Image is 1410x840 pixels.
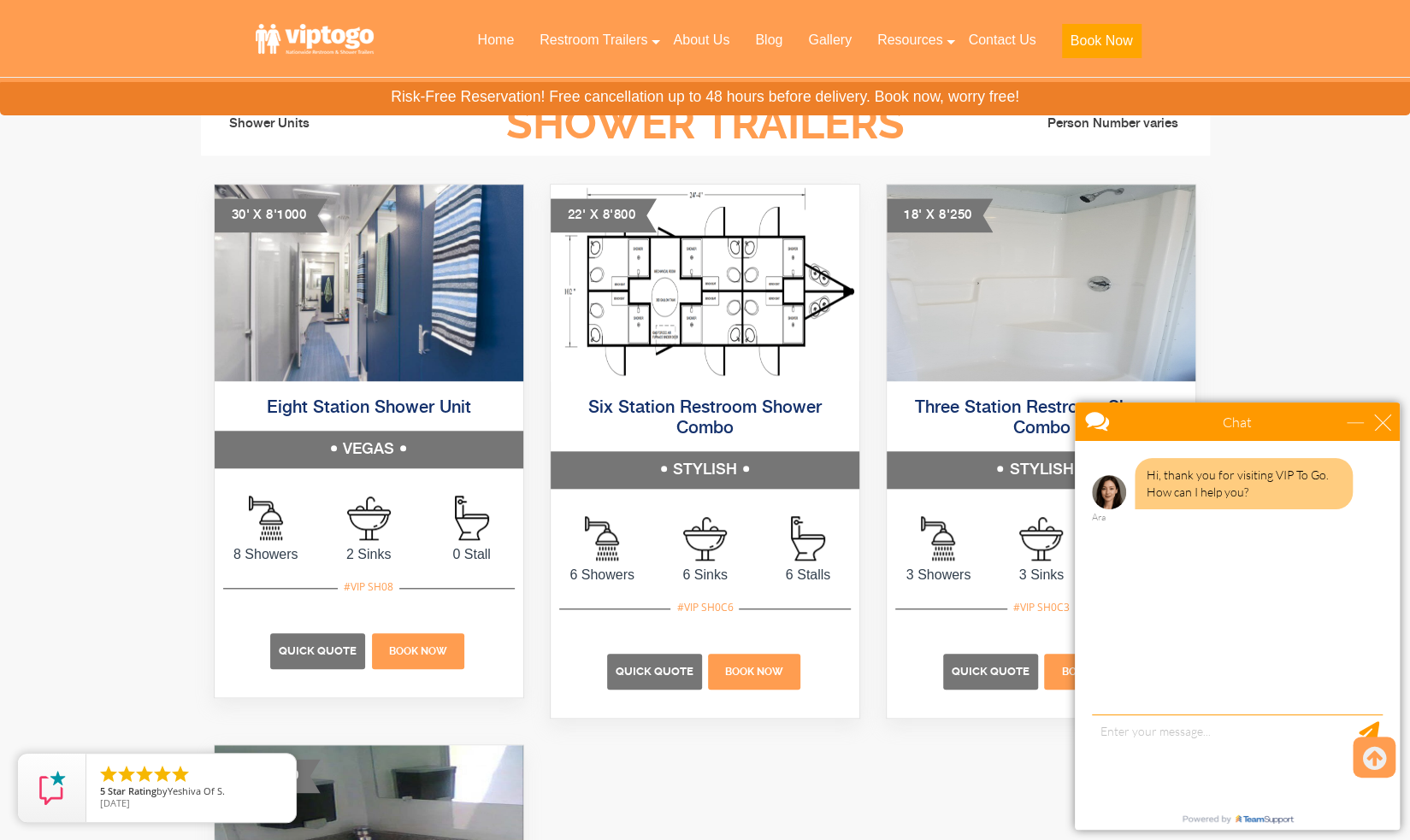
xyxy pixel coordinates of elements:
li:  [116,764,137,784]
img: Review Rating [35,771,69,805]
a: Six Station Restroom Shower Combo [588,399,822,438]
span: by [100,786,282,798]
span: Star Rating [108,784,156,797]
span: [DATE] [100,796,130,809]
li: Shower Units [214,98,462,150]
img: an icon of stall [791,516,825,561]
img: an icon of Shower [249,496,283,540]
img: Outside view of eight station shower unit [215,185,523,381]
img: an icon of Shower [585,516,619,561]
a: Book Now [1041,663,1140,678]
span: 6 Stalls [757,565,859,585]
a: Book Now [1049,21,1154,68]
span: 2 Sinks [317,544,420,565]
a: About Us [660,21,742,59]
a: Blog [742,21,795,59]
h5: STYLISH [887,451,1195,489]
div: #VIP SH0C3 [1007,596,1076,619]
a: Contact Us [955,21,1048,59]
div: 30' X 8'1000 [215,198,328,232]
span: Book Now [725,666,783,678]
a: Quick Quote [607,663,705,678]
li:  [98,764,119,784]
span: 5 [100,784,105,797]
a: Three Station Restroom Shower Combo [915,399,1168,438]
div: 22' X 8'800 [551,198,657,232]
img: an icon of sink [1019,517,1063,561]
h5: STYLISH [551,451,859,489]
span: Quick Quote [952,665,1029,678]
li:  [170,764,191,784]
iframe: Live Chat Box [1065,392,1410,840]
img: an icon of sink [683,517,727,561]
div: #VIP SH08 [338,576,399,598]
a: Quick Quote [943,663,1041,678]
button: Book Now [1062,24,1142,58]
li:  [134,764,155,784]
a: Book Now [369,643,467,657]
div: #VIP SH0C6 [670,596,739,619]
img: An outside image of the 3 station shower combo trailer [887,185,1195,381]
span: 3 Showers [887,565,989,585]
li: Person Number varies [948,114,1196,134]
a: Restroom Trailers [527,21,660,59]
li:  [152,764,173,784]
span: 0 Stall [420,544,522,565]
img: an icon of stall [455,496,489,540]
span: 3 Sinks [990,565,1093,585]
img: an icon of Shower [921,516,955,561]
span: 8 Showers [215,544,317,565]
span: Book Now [389,645,447,657]
span: 6 Sinks [653,565,756,585]
div: 18' X 8'250 [887,198,993,232]
a: Eight Station Shower Unit [267,399,471,417]
h3: Shower Trailers [462,101,947,148]
span: 6 Showers [551,565,653,585]
img: an icon of sink [347,496,391,540]
h5: VEGAS [215,431,523,468]
a: Quick Quote [270,643,368,657]
a: Resources [864,21,955,59]
span: Quick Quote [616,665,693,678]
img: Full image for six shower combo restroom trailer [551,185,859,381]
span: Quick Quote [279,644,357,657]
a: Book Now [705,663,804,678]
a: Home [464,21,527,59]
a: Gallery [795,21,864,59]
span: Yeshiva Of S. [168,784,225,797]
span: Book Now [1061,666,1119,678]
